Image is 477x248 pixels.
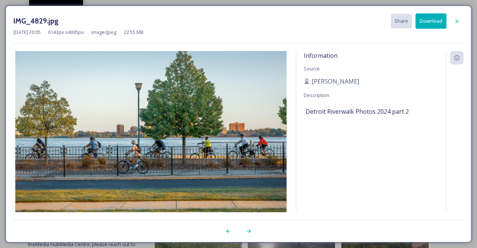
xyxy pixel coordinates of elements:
[91,29,116,36] span: image/jpeg
[304,92,329,98] span: Description
[13,29,41,36] span: [DATE] 20:05
[391,14,412,28] button: Share
[416,13,446,29] button: Download
[13,51,288,232] img: IMG_4829.jpg
[13,16,59,26] h3: IMG_4829.jpg
[304,51,338,60] span: Information
[124,29,143,36] span: 22.55 MB
[306,107,409,116] span: Detroit Riverwalk Photos 2024 part 2
[312,77,359,86] span: [PERSON_NAME]
[48,29,84,36] span: 6143 px x 4095 px
[304,65,320,72] span: Source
